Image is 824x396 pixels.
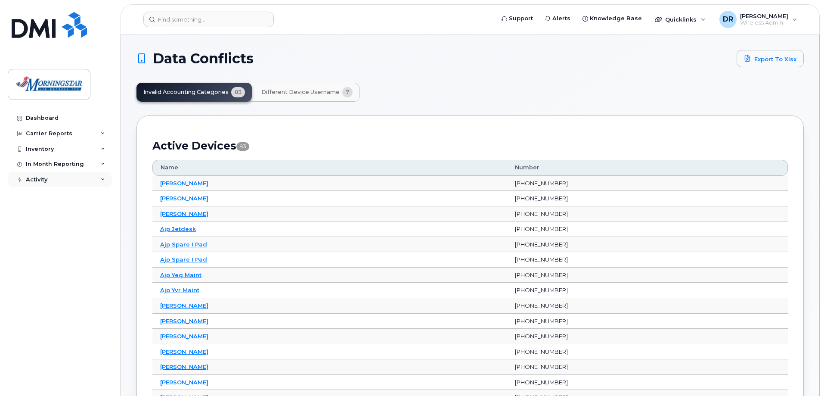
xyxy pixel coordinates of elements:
[160,379,208,386] a: [PERSON_NAME]
[261,89,340,96] span: Different Device Username
[507,252,788,268] td: [PHONE_NUMBER]
[160,195,208,202] a: [PERSON_NAME]
[507,160,788,175] th: Number
[160,348,208,355] a: [PERSON_NAME]
[507,329,788,344] td: [PHONE_NUMBER]
[160,363,208,370] a: [PERSON_NAME]
[507,221,788,237] td: [PHONE_NUMBER]
[507,375,788,390] td: [PHONE_NUMBER]
[507,298,788,314] td: [PHONE_NUMBER]
[160,256,207,263] a: Ajp Spare I Pad
[160,302,208,309] a: [PERSON_NAME]
[152,160,507,175] th: Name
[737,50,804,67] a: Export to Xlsx
[160,287,199,293] a: Ajp Yvr Maint
[507,314,788,329] td: [PHONE_NUMBER]
[160,225,196,232] a: Ajp Jetdesk
[342,87,353,97] span: 7
[160,180,208,187] a: [PERSON_NAME]
[160,241,207,248] a: Ajp Spare I Pad
[152,139,788,152] h2: Active Devices
[507,344,788,360] td: [PHONE_NUMBER]
[507,283,788,298] td: [PHONE_NUMBER]
[160,271,201,278] a: Ajp Yeg Maint
[507,176,788,191] td: [PHONE_NUMBER]
[507,359,788,375] td: [PHONE_NUMBER]
[507,237,788,253] td: [PHONE_NUMBER]
[507,268,788,283] td: [PHONE_NUMBER]
[507,191,788,206] td: [PHONE_NUMBER]
[160,210,208,217] a: [PERSON_NAME]
[153,52,254,65] span: Data Conflicts
[160,333,208,340] a: [PERSON_NAME]
[160,318,208,324] a: [PERSON_NAME]
[236,142,249,151] span: 83
[507,206,788,222] td: [PHONE_NUMBER]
